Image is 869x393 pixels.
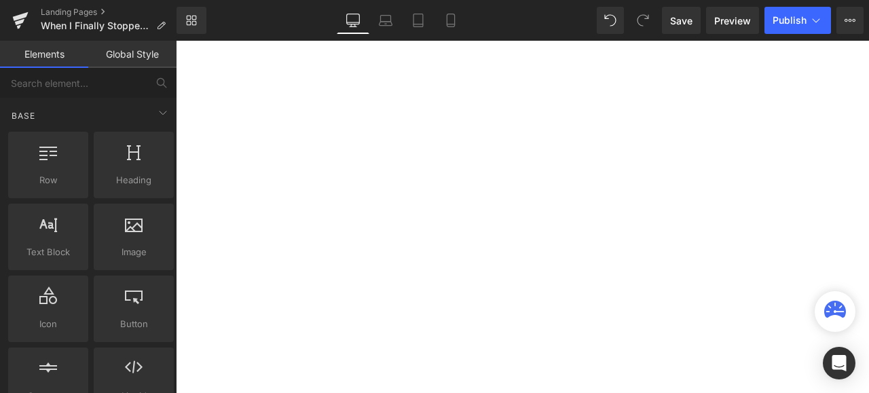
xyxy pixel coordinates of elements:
[41,7,177,18] a: Landing Pages
[88,41,177,68] a: Global Style
[177,7,206,34] a: New Library
[10,109,37,122] span: Base
[670,14,692,28] span: Save
[764,7,831,34] button: Publish
[714,14,751,28] span: Preview
[41,20,151,31] span: When I Finally Stopped Hiding
[98,173,170,187] span: Heading
[629,7,657,34] button: Redo
[836,7,864,34] button: More
[12,245,84,259] span: Text Block
[98,317,170,331] span: Button
[337,7,369,34] a: Desktop
[12,173,84,187] span: Row
[12,317,84,331] span: Icon
[98,245,170,259] span: Image
[823,347,855,379] div: Open Intercom Messenger
[369,7,402,34] a: Laptop
[706,7,759,34] a: Preview
[773,15,807,26] span: Publish
[434,7,467,34] a: Mobile
[597,7,624,34] button: Undo
[402,7,434,34] a: Tablet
